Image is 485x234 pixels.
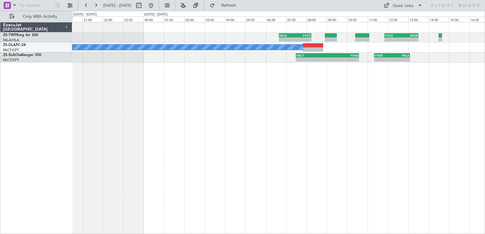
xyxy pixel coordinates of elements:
div: 01:00 [164,17,184,22]
a: FACT/CPT [3,58,19,62]
a: ZS-DLAPC-24 [3,43,26,47]
div: FACT [296,54,327,57]
a: ZS-SLAChallenger 350 [3,53,41,57]
div: Quick Links [393,3,413,9]
div: - [279,38,295,41]
div: 05:00 [245,17,266,22]
div: - [296,58,327,61]
input: Trip Number [18,1,53,10]
div: FAOR [401,34,418,37]
a: FALA/HLA [3,38,19,42]
button: Only With Activity [7,12,66,21]
div: - [375,58,392,61]
span: Only With Activity [16,15,64,19]
div: FVCZ [385,34,401,37]
div: 07:00 [286,17,306,22]
div: 15:00 [449,17,469,22]
div: 00:00 [143,17,164,22]
div: FVKB [327,54,358,57]
div: 02:00 [184,17,205,22]
div: 22:00 [103,17,123,22]
div: 04:00 [225,17,245,22]
button: Quick Links [381,1,426,10]
div: 21:00 [82,17,103,22]
div: 14:00 [429,17,449,22]
span: ZS-SLA [3,53,15,57]
div: 12:00 [388,17,408,22]
div: 06:00 [266,17,286,22]
div: FALA [392,54,409,57]
span: Refresh [216,3,242,8]
div: 13:00 [408,17,429,22]
div: FVKB [375,54,392,57]
div: - [392,58,409,61]
div: FALA [279,34,295,37]
a: ZS-TWPKing Air 260 [3,33,38,37]
div: [DATE] - [DATE] [144,12,168,17]
span: ZS-TWP [3,33,16,37]
div: 10:00 [347,17,367,22]
div: - [401,38,418,41]
div: - [295,38,311,41]
button: Refresh [207,1,243,10]
div: - [385,38,401,41]
span: [DATE] - [DATE] [103,3,132,8]
div: FVCZ [295,34,311,37]
div: - [327,58,358,61]
div: [DATE] - [DATE] [73,12,97,17]
div: 03:00 [205,17,225,22]
div: 08:00 [306,17,327,22]
div: 23:00 [123,17,143,22]
div: 09:00 [327,17,347,22]
div: 11:00 [368,17,388,22]
a: FACT/CPT [3,48,19,52]
span: ZS-DLA [3,43,16,47]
